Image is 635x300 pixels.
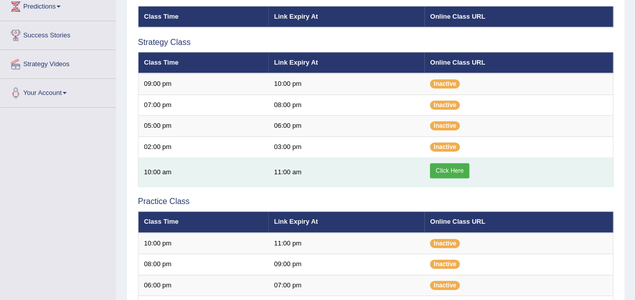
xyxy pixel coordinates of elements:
td: 11:00 am [268,158,424,187]
a: Strategy Videos [1,50,116,75]
td: 10:00 pm [138,233,269,254]
h3: Practice Class [138,197,613,206]
span: Inactive [430,260,460,269]
th: Online Class URL [424,212,613,233]
th: Link Expiry At [268,52,424,73]
span: Inactive [430,101,460,110]
td: 10:00 pm [268,73,424,94]
td: 08:00 pm [268,94,424,116]
td: 10:00 am [138,158,269,187]
th: Online Class URL [424,6,613,27]
td: 09:00 pm [138,73,269,94]
a: Click Here [430,163,469,178]
span: Inactive [430,121,460,130]
td: 07:00 pm [138,94,269,116]
th: Class Time [138,212,269,233]
th: Online Class URL [424,52,613,73]
th: Link Expiry At [268,6,424,27]
td: 08:00 pm [138,254,269,275]
td: 06:00 pm [268,116,424,137]
a: Success Stories [1,21,116,46]
td: 03:00 pm [268,136,424,158]
td: 11:00 pm [268,233,424,254]
td: 06:00 pm [138,275,269,296]
td: 05:00 pm [138,116,269,137]
th: Class Time [138,52,269,73]
th: Link Expiry At [268,212,424,233]
span: Inactive [430,281,460,290]
span: Inactive [430,79,460,88]
a: Your Account [1,79,116,104]
th: Class Time [138,6,269,27]
span: Inactive [430,239,460,248]
td: 09:00 pm [268,254,424,275]
td: 02:00 pm [138,136,269,158]
td: 07:00 pm [268,275,424,296]
h3: Strategy Class [138,38,613,47]
span: Inactive [430,142,460,152]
